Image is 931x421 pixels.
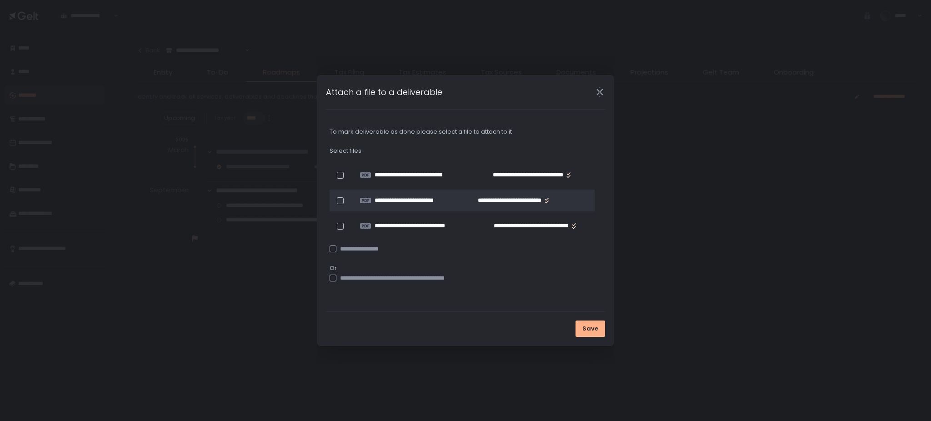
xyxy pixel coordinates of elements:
[330,128,601,136] div: To mark deliverable as done please select a file to attach to it
[330,147,601,155] div: Select files
[582,325,598,333] span: Save
[326,86,442,98] h1: Attach a file to a deliverable
[330,264,601,272] span: Or
[576,321,605,337] button: Save
[585,87,614,97] div: Close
